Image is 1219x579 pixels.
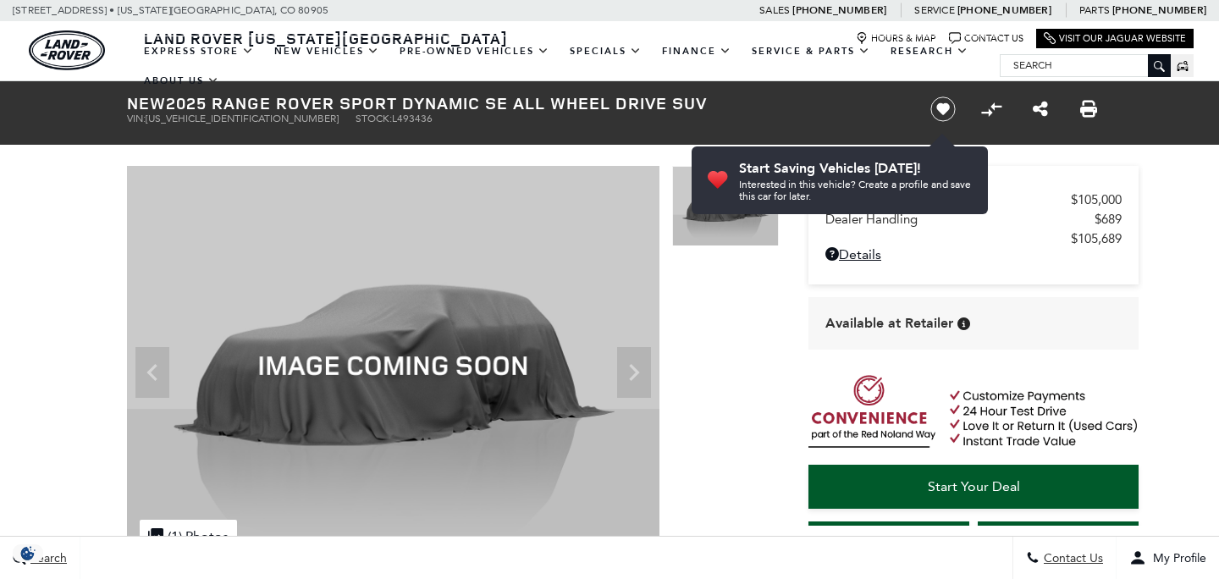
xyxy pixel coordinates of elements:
a: [PHONE_NUMBER] [792,3,886,17]
a: Specials [560,36,652,66]
div: (1) Photos [140,520,237,553]
a: [PHONE_NUMBER] [1112,3,1206,17]
a: $105,689 [825,231,1122,246]
span: Contact Us [1040,551,1103,565]
span: MSRP [825,192,1071,207]
a: Hours & Map [856,32,936,45]
span: Stock: [356,113,392,124]
span: Land Rover [US_STATE][GEOGRAPHIC_DATA] [144,28,508,48]
span: Parts [1079,4,1110,16]
a: EXPRESS STORE [134,36,264,66]
a: Research [880,36,979,66]
a: MSRP $105,000 [825,192,1122,207]
strong: New [127,91,166,114]
a: About Us [134,66,229,96]
input: Search [1001,55,1170,75]
span: Start Your Deal [928,478,1020,494]
img: New 2025 Borasco Grey LAND ROVER Dynamic SE image 1 [127,166,659,565]
h1: 2025 Range Rover Sport Dynamic SE All Wheel Drive SUV [127,94,902,113]
button: Save vehicle [924,96,962,123]
img: Opt-Out Icon [8,544,47,562]
span: Dealer Handling [825,212,1095,227]
a: Print this New 2025 Range Rover Sport Dynamic SE All Wheel Drive SUV [1080,99,1097,119]
span: Service [914,4,954,16]
img: New 2025 Borasco Grey LAND ROVER Dynamic SE image 1 [672,166,779,246]
div: Vehicle is in stock and ready for immediate delivery. Due to demand, availability is subject to c... [957,317,970,330]
a: Pre-Owned Vehicles [389,36,560,66]
span: L493436 [392,113,433,124]
img: Land Rover [29,30,105,70]
a: Land Rover [US_STATE][GEOGRAPHIC_DATA] [134,28,518,48]
a: Share this New 2025 Range Rover Sport Dynamic SE All Wheel Drive SUV [1033,99,1048,119]
a: Dealer Handling $689 [825,212,1122,227]
a: Schedule Test Drive [978,521,1139,565]
button: Compare Vehicle [979,96,1004,122]
a: New Vehicles [264,36,389,66]
span: $689 [1095,212,1122,227]
button: Open user profile menu [1117,537,1219,579]
span: Available at Retailer [825,314,953,333]
span: $105,000 [1071,192,1122,207]
span: [US_VEHICLE_IDENTIFICATION_NUMBER] [146,113,339,124]
a: [PHONE_NUMBER] [957,3,1051,17]
section: Click to Open Cookie Consent Modal [8,544,47,562]
span: My Profile [1146,551,1206,565]
nav: Main Navigation [134,36,1000,96]
a: Visit Our Jaguar Website [1044,32,1186,45]
a: Finance [652,36,742,66]
span: VIN: [127,113,146,124]
a: [STREET_ADDRESS] • [US_STATE][GEOGRAPHIC_DATA], CO 80905 [13,4,328,16]
a: Service & Parts [742,36,880,66]
a: Start Your Deal [808,465,1139,509]
a: Instant Trade Value [808,521,969,565]
a: Details [825,246,1122,262]
a: land-rover [29,30,105,70]
span: Sales [759,4,790,16]
a: Contact Us [949,32,1023,45]
span: $105,689 [1071,231,1122,246]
